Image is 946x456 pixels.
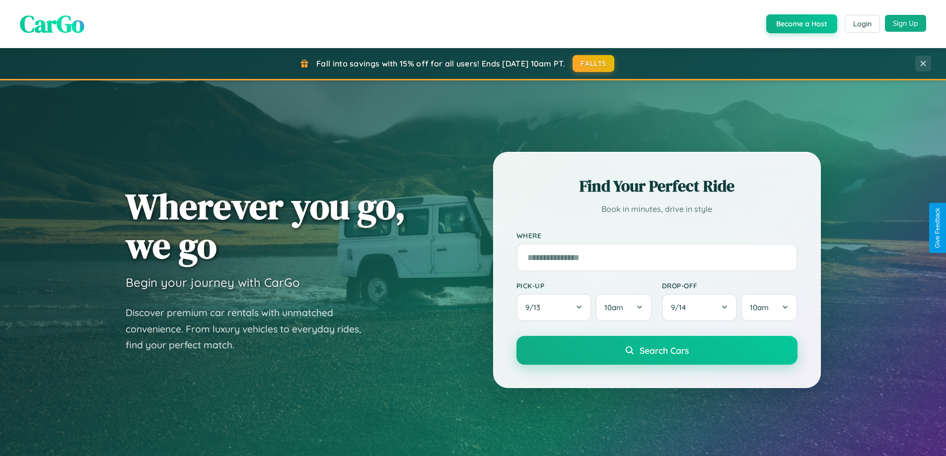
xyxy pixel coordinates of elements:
button: 10am [741,294,797,321]
h3: Begin your journey with CarGo [126,275,300,290]
span: 10am [604,303,623,312]
button: 9/14 [662,294,737,321]
label: Drop-off [662,281,798,290]
button: 9/13 [516,294,592,321]
span: 10am [750,303,769,312]
label: Where [516,231,798,240]
p: Discover premium car rentals with unmatched convenience. From luxury vehicles to everyday rides, ... [126,305,374,353]
span: 9 / 13 [525,303,545,312]
span: CarGo [20,7,84,40]
span: 9 / 14 [671,303,691,312]
button: Login [845,15,880,33]
h2: Find Your Perfect Ride [516,175,798,197]
h1: Wherever you go, we go [126,187,406,265]
button: Search Cars [516,336,798,365]
span: Fall into savings with 15% off for all users! Ends [DATE] 10am PT. [316,59,565,68]
button: Become a Host [766,14,837,33]
span: Search Cars [640,345,689,356]
label: Pick-up [516,281,652,290]
button: 10am [595,294,652,321]
p: Book in minutes, drive in style [516,202,798,216]
button: FALL15 [573,55,614,72]
div: Give Feedback [934,208,941,248]
button: Sign Up [885,15,926,32]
